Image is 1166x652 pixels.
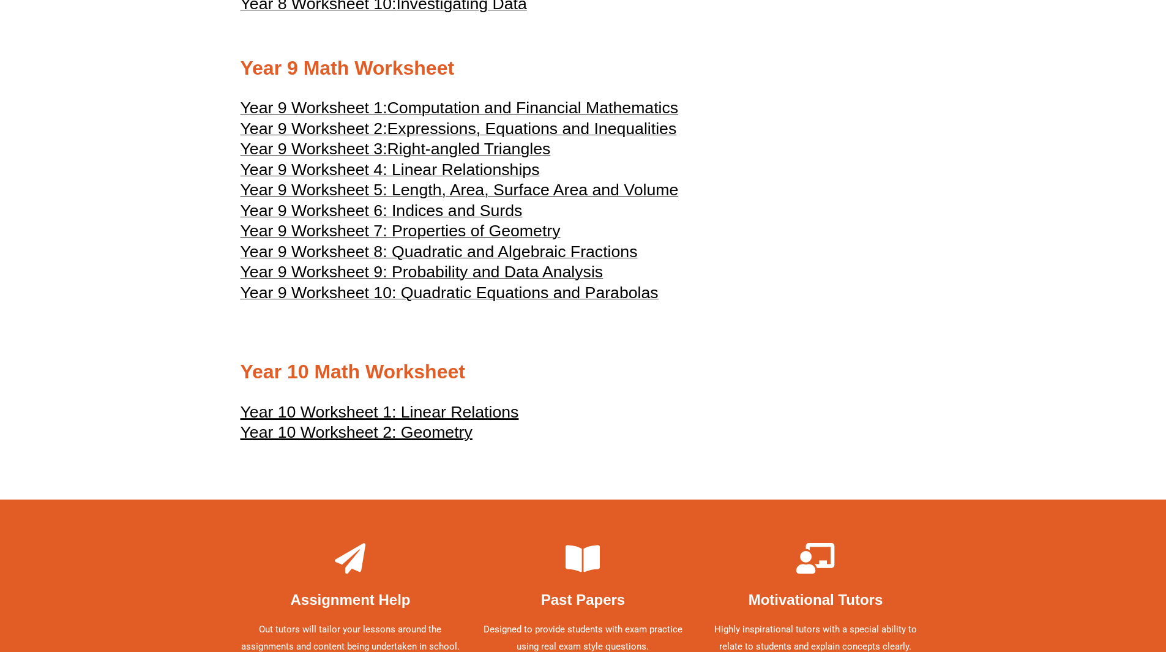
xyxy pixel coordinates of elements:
[241,166,540,178] a: Year 9 Worksheet 4: Linear Relationships
[241,268,604,280] a: Year 9 Worksheet 9: Probability and Data Analysis
[241,263,604,281] span: Year 9 Worksheet 9: Probability and Data Analysis
[241,186,679,198] a: Year 9 Worksheet 5: Length, Area, Surface Area and Volume
[241,408,519,421] a: Year 10 Worksheet 1: Linear Relations
[387,99,679,117] span: Computation and Financial Mathematics
[241,145,551,157] a: Year 9 Worksheet 3:Right-angled Triangles
[241,181,679,199] span: Year 9 Worksheet 5: Length, Area, Surface Area and Volume
[241,104,679,116] a: Year 9 Worksheet 1:Computation and Financial Mathematics
[241,403,519,421] u: Year 10 Worksheet 1: Linear Relations
[541,591,625,608] b: Past Papers
[290,591,410,608] b: Assignment Help
[241,248,638,260] a: Year 9 Worksheet 8: Quadratic and Algebraic Fractions
[241,222,561,240] span: Year 9 Worksheet 7: Properties of Geometry
[241,160,540,179] span: Year 9 Worksheet 4: Linear Relationships
[387,119,677,138] span: Expressions, Equations and Inequalities
[241,125,677,137] a: Year 9 Worksheet 2:Expressions, Equations and Inequalities
[241,99,387,117] span: Year 9 Worksheet 1:
[241,140,387,158] span: Year 9 Worksheet 3:
[241,242,638,261] span: Year 9 Worksheet 8: Quadratic and Algebraic Fractions
[387,140,551,158] span: Right-angled Triangles
[241,201,523,220] span: Year 9 Worksheet 6: Indices and Surds
[241,56,926,81] h2: Year 9 Math Worksheet
[241,283,659,302] span: Year 9 Worksheet 10: Quadratic Equations and Parabolas
[241,359,926,385] h2: Year 10 Math Worksheet
[241,423,473,441] u: Year 10 Worksheet 2: Geometry
[749,591,883,608] b: Motivational Tutors
[241,207,523,219] a: Year 9 Worksheet 6: Indices and Surds
[962,514,1166,652] iframe: Chat Widget
[241,227,561,239] a: Year 9 Worksheet 7: Properties of Geometry
[241,289,659,301] a: Year 9 Worksheet 10: Quadratic Equations and Parabolas
[241,119,387,138] span: Year 9 Worksheet 2:
[241,429,473,441] a: Year 10 Worksheet 2: Geometry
